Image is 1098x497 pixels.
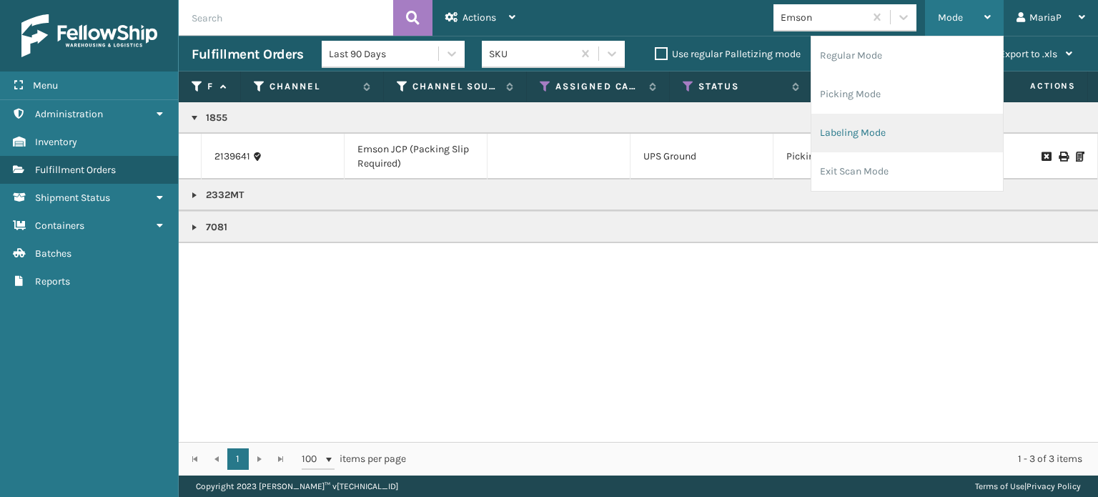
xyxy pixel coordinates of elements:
[463,11,496,24] span: Actions
[1076,152,1084,162] i: Print Packing Slip
[227,448,249,470] a: 1
[555,80,642,93] label: Assigned Carrier Service
[35,247,71,260] span: Batches
[214,149,250,164] a: 2139641
[345,134,488,179] td: Emson JCP (Packing Slip Required)
[35,192,110,204] span: Shipment Status
[811,36,1003,75] li: Regular Mode
[35,220,84,232] span: Containers
[33,79,58,92] span: Menu
[21,14,157,57] img: logo
[975,481,1024,491] a: Terms of Use
[773,134,916,179] td: Picking
[811,152,1003,191] li: Exit Scan Mode
[302,452,323,466] span: 100
[35,275,70,287] span: Reports
[302,448,406,470] span: items per page
[655,48,801,60] label: Use regular Palletizing mode
[999,48,1057,60] span: Export to .xls
[811,75,1003,114] li: Picking Mode
[698,80,785,93] label: Status
[811,114,1003,152] li: Labeling Mode
[1042,152,1050,162] i: Request to Be Cancelled
[1059,152,1067,162] i: Print Label
[329,46,440,61] div: Last 90 Days
[196,476,398,497] p: Copyright 2023 [PERSON_NAME]™ v [TECHNICAL_ID]
[35,108,103,120] span: Administration
[938,11,963,24] span: Mode
[985,74,1084,98] span: Actions
[412,80,499,93] label: Channel Source
[975,476,1081,497] div: |
[630,134,773,179] td: UPS Ground
[207,80,213,93] label: Fulfillment Order Id
[35,136,77,148] span: Inventory
[35,164,116,176] span: Fulfillment Orders
[1027,481,1081,491] a: Privacy Policy
[781,10,866,25] div: Emson
[489,46,574,61] div: SKU
[426,452,1082,466] div: 1 - 3 of 3 items
[192,46,303,63] h3: Fulfillment Orders
[269,80,356,93] label: Channel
